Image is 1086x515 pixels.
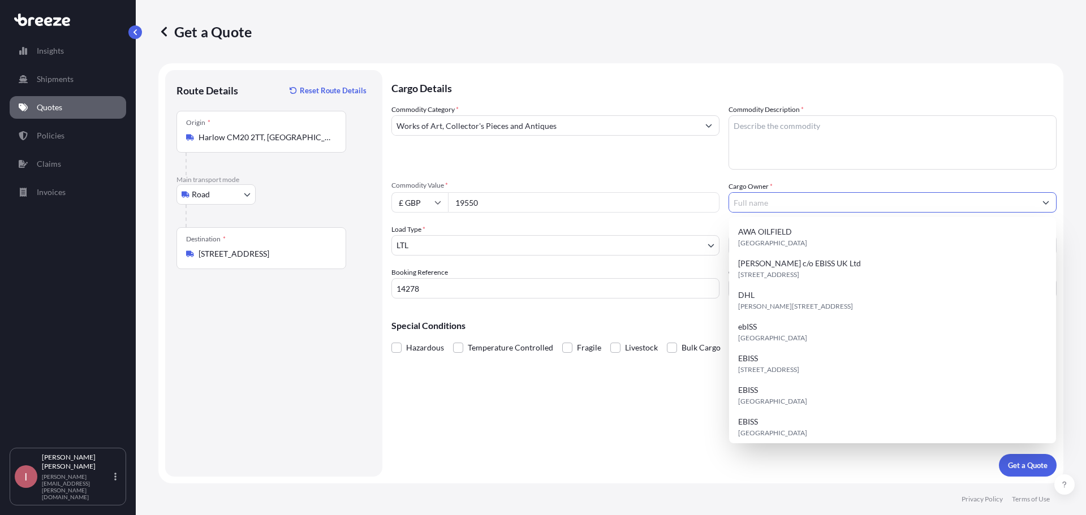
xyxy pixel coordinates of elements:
[391,104,459,115] label: Commodity Category
[682,339,721,356] span: Bulk Cargo
[738,364,799,375] span: [STREET_ADDRESS]
[42,453,112,471] p: [PERSON_NAME] [PERSON_NAME]
[1008,460,1048,471] p: Get a Quote
[391,224,425,235] span: Load Type
[199,132,332,143] input: Origin
[729,192,1036,213] input: Full name
[158,23,252,41] p: Get a Quote
[625,339,658,356] span: Livestock
[729,104,804,115] label: Commodity Description
[176,84,238,97] p: Route Details
[738,416,758,427] span: EBISS
[738,269,799,280] span: [STREET_ADDRESS]
[397,240,408,251] span: LTL
[37,130,64,141] p: Policies
[699,115,719,136] button: Show suggestions
[738,258,861,269] span: [PERSON_NAME] c/o EBISS UK Ltd
[37,102,62,113] p: Quotes
[37,73,74,85] p: Shipments
[738,226,792,237] span: AWA OILFIELD
[391,181,719,190] span: Commodity Value
[391,278,719,298] input: Your internal reference
[738,237,807,249] span: [GEOGRAPHIC_DATA]
[468,339,553,356] span: Temperature Controlled
[199,248,332,259] input: Destination
[37,45,64,57] p: Insights
[738,289,755,301] span: DHL
[729,278,1057,298] input: Enter name
[176,175,371,184] p: Main transport mode
[1012,495,1050,504] p: Terms of Use
[42,473,112,500] p: [PERSON_NAME][EMAIL_ADDRESS][PERSON_NAME][DOMAIN_NAME]
[392,115,699,136] input: Select a commodity type
[962,495,1003,504] p: Privacy Policy
[300,85,367,96] p: Reset Route Details
[738,384,758,396] span: EBISS
[37,158,61,170] p: Claims
[37,187,66,198] p: Invoices
[391,70,1057,104] p: Cargo Details
[24,471,28,482] span: I
[738,301,853,312] span: [PERSON_NAME][STREET_ADDRESS]
[192,189,210,200] span: Road
[176,184,256,205] button: Select transport
[1036,192,1056,213] button: Show suggestions
[186,118,210,127] div: Origin
[738,353,758,364] span: EBISS
[186,235,226,244] div: Destination
[729,224,1057,233] span: Freight Cost
[406,339,444,356] span: Hazardous
[577,339,601,356] span: Fragile
[729,267,769,278] label: Carrier Name
[391,321,1057,330] p: Special Conditions
[729,181,773,192] label: Cargo Owner
[448,192,719,213] input: Type amount
[738,321,757,332] span: ebISS
[738,332,807,344] span: [GEOGRAPHIC_DATA]
[738,427,807,439] span: [GEOGRAPHIC_DATA]
[391,267,448,278] label: Booking Reference
[738,396,807,407] span: [GEOGRAPHIC_DATA]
